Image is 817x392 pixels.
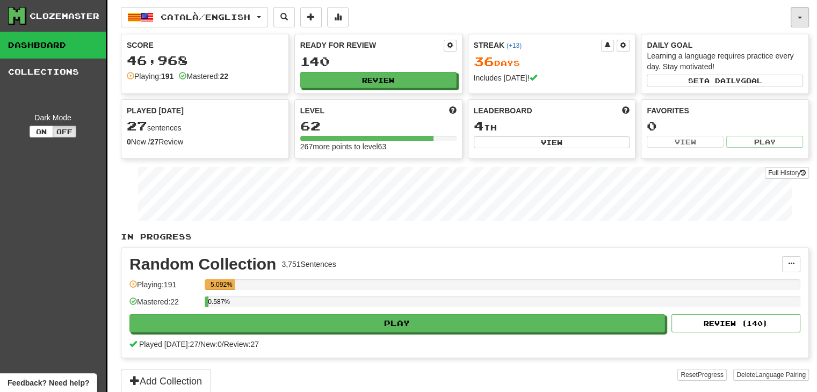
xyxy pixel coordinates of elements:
a: (+13) [507,42,522,49]
div: Playing: [127,71,173,82]
button: ResetProgress [677,369,726,381]
button: Add sentence to collection [300,7,322,27]
button: Off [53,126,76,137]
span: Level [300,105,324,116]
div: Mastered: 22 [129,296,199,314]
div: Daily Goal [647,40,803,50]
p: In Progress [121,231,809,242]
button: Search sentences [273,7,295,27]
strong: 27 [150,137,159,146]
span: / [222,340,224,349]
button: Play [129,314,665,332]
button: More stats [327,7,349,27]
a: Full History [765,167,809,179]
div: Streak [474,40,602,50]
span: 27 [127,118,147,133]
span: Català / English [161,12,250,21]
span: Progress [698,371,724,379]
div: 5.092% [208,279,235,290]
span: Language Pairing [755,371,806,379]
button: Review [300,72,457,88]
span: Played [DATE] [127,105,184,116]
button: Review (140) [671,314,800,332]
div: Random Collection [129,256,276,272]
span: a daily [704,77,741,84]
span: This week in points, UTC [622,105,630,116]
div: Mastered: [179,71,228,82]
button: DeleteLanguage Pairing [733,369,809,381]
div: 267 more points to level 63 [300,141,457,152]
div: Favorites [647,105,803,116]
div: Ready for Review [300,40,444,50]
button: Seta dailygoal [647,75,803,86]
div: 0 [647,119,803,133]
button: View [647,136,724,148]
div: Learning a language requires practice every day. Stay motivated! [647,50,803,72]
span: New: 0 [200,340,222,349]
div: 46,968 [127,54,283,67]
span: Open feedback widget [8,378,89,388]
div: Clozemaster [30,11,99,21]
span: / [198,340,200,349]
div: 62 [300,119,457,133]
span: Leaderboard [474,105,532,116]
strong: 191 [161,72,173,81]
div: New / Review [127,136,283,147]
strong: 22 [220,72,228,81]
div: Playing: 191 [129,279,199,297]
div: 3,751 Sentences [281,259,336,270]
span: Score more points to level up [449,105,457,116]
button: Play [726,136,803,148]
div: sentences [127,119,283,133]
span: 4 [474,118,484,133]
div: Dark Mode [8,112,98,123]
span: Played [DATE]: 27 [139,340,198,349]
div: Score [127,40,283,50]
span: 36 [474,54,494,69]
button: On [30,126,53,137]
div: 140 [300,55,457,68]
div: Day s [474,55,630,69]
button: View [474,136,630,148]
strong: 0 [127,137,131,146]
span: Review: 27 [224,340,259,349]
div: th [474,119,630,133]
div: Includes [DATE]! [474,72,630,83]
button: Català/English [121,7,268,27]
